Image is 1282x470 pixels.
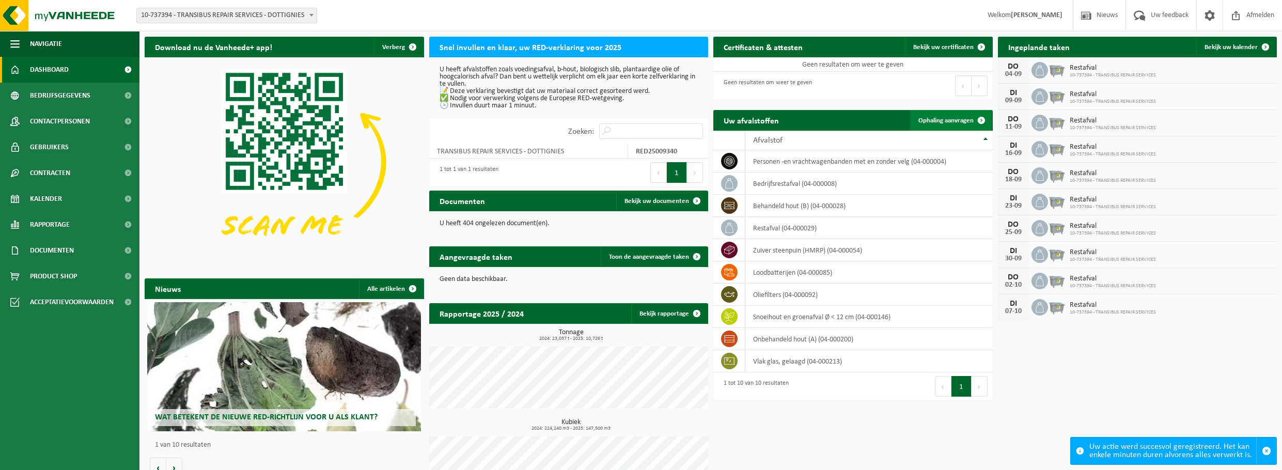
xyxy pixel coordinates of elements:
[429,37,632,57] h2: Snel invullen en klaar, uw RED-verklaring voor 2025
[429,303,534,323] h2: Rapportage 2025 / 2024
[429,246,523,267] h2: Aangevraagde taken
[713,57,993,72] td: Geen resultaten om weer te geven
[1070,301,1156,309] span: Restafval
[1048,297,1066,315] img: WB-2500-GAL-GY-01
[155,442,419,449] p: 1 van 10 resultaten
[1048,271,1066,289] img: WB-2500-GAL-GY-01
[30,238,74,263] span: Documenten
[1048,139,1066,157] img: WB-2500-GAL-GY-01
[745,328,992,350] td: onbehandeld hout (A) (04-000200)
[147,302,421,431] a: Wat betekent de nieuwe RED-richtlijn voor u als klant?
[434,329,709,341] h3: Tonnage
[745,217,992,239] td: restafval (04-000029)
[1003,194,1024,202] div: DI
[1070,151,1156,158] span: 10-737394 - TRANSIBUS REPAIR SERVICES
[745,150,992,173] td: personen -en vrachtwagenbanden met en zonder velg (04-000004)
[1003,123,1024,131] div: 11-09
[374,37,423,57] button: Verberg
[1070,230,1156,237] span: 10-737394 - TRANSIBUS REPAIR SERVICES
[434,419,709,431] h3: Kubiek
[918,117,974,124] span: Ophaling aanvragen
[30,289,114,315] span: Acceptatievoorwaarden
[1070,257,1156,263] span: 10-737394 - TRANSIBUS REPAIR SERVICES
[1048,87,1066,104] img: WB-2500-GAL-GY-01
[429,191,495,211] h2: Documenten
[568,128,594,136] label: Zoeken:
[1003,308,1024,315] div: 07-10
[1003,71,1024,78] div: 04-09
[910,110,992,131] a: Ophaling aanvragen
[1003,176,1024,183] div: 18-09
[1003,273,1024,281] div: DO
[1196,37,1276,57] a: Bekijk uw kalender
[145,57,424,267] img: Download de VHEPlus App
[913,44,974,51] span: Bekijk uw certificaten
[359,278,423,299] a: Alle artikelen
[935,376,951,397] button: Previous
[713,37,813,57] h2: Certificaten & attesten
[745,284,992,306] td: oliefilters (04-000092)
[1070,169,1156,178] span: Restafval
[905,37,992,57] a: Bekijk uw certificaten
[650,162,667,183] button: Previous
[1070,196,1156,204] span: Restafval
[972,75,988,96] button: Next
[30,134,69,160] span: Gebruikers
[1003,247,1024,255] div: DI
[1070,125,1156,131] span: 10-737394 - TRANSIBUS REPAIR SERVICES
[429,144,629,159] td: TRANSIBUS REPAIR SERVICES - DOTTIGNIES
[1003,97,1024,104] div: 09-09
[1070,117,1156,125] span: Restafval
[434,336,709,341] span: 2024: 23,037 t - 2025: 10,726 t
[440,276,698,283] p: Geen data beschikbaar.
[1003,115,1024,123] div: DO
[1070,248,1156,257] span: Restafval
[1089,437,1256,464] div: Uw actie werd succesvol geregistreerd. Het kan enkele minuten duren alvorens alles verwerkt is.
[609,254,689,260] span: Toon de aangevraagde taken
[1003,202,1024,210] div: 23-09
[1070,275,1156,283] span: Restafval
[998,37,1080,57] h2: Ingeplande taken
[30,83,90,108] span: Bedrijfsgegevens
[1070,222,1156,230] span: Restafval
[745,195,992,217] td: behandeld hout (B) (04-000028)
[137,8,317,23] span: 10-737394 - TRANSIBUS REPAIR SERVICES - DOTTIGNIES
[30,31,62,57] span: Navigatie
[713,110,789,130] h2: Uw afvalstoffen
[1003,221,1024,229] div: DO
[440,66,698,109] p: U heeft afvalstoffen zoals voedingsafval, b-hout, biologisch slib, plantaardige olie of hoogcalor...
[745,173,992,195] td: bedrijfsrestafval (04-000008)
[1003,281,1024,289] div: 02-10
[955,75,972,96] button: Previous
[1003,150,1024,157] div: 16-09
[30,186,62,212] span: Kalender
[145,278,191,299] h2: Nieuws
[1070,204,1156,210] span: 10-737394 - TRANSIBUS REPAIR SERVICES
[745,261,992,284] td: loodbatterijen (04-000085)
[1070,143,1156,151] span: Restafval
[1070,64,1156,72] span: Restafval
[1070,99,1156,105] span: 10-737394 - TRANSIBUS REPAIR SERVICES
[1003,255,1024,262] div: 30-09
[30,263,77,289] span: Product Shop
[1003,142,1024,150] div: DI
[145,37,283,57] h2: Download nu de Vanheede+ app!
[1070,309,1156,316] span: 10-737394 - TRANSIBUS REPAIR SERVICES
[30,57,69,83] span: Dashboard
[1048,113,1066,131] img: WB-2500-GAL-GY-01
[1048,60,1066,78] img: WB-2500-GAL-GY-01
[636,148,677,155] strong: RED25009340
[1048,218,1066,236] img: WB-2500-GAL-GY-01
[745,306,992,328] td: snoeihout en groenafval Ø < 12 cm (04-000146)
[1003,300,1024,308] div: DI
[687,162,703,183] button: Next
[1048,192,1066,210] img: WB-2500-GAL-GY-01
[667,162,687,183] button: 1
[624,198,689,205] span: Bekijk uw documenten
[382,44,405,51] span: Verberg
[745,350,992,372] td: vlak glas, gelaagd (04-000213)
[1048,245,1066,262] img: WB-2500-GAL-GY-01
[155,413,378,421] span: Wat betekent de nieuwe RED-richtlijn voor u als klant?
[1070,90,1156,99] span: Restafval
[1003,89,1024,97] div: DI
